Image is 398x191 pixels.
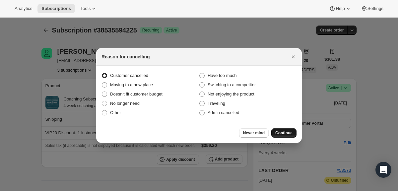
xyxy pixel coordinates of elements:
button: Help [325,4,355,13]
h2: Reason for cancelling [101,53,150,60]
button: Tools [76,4,101,13]
span: Not enjoying the product [208,92,254,96]
span: Customer cancelled [110,73,148,78]
span: Analytics [15,6,32,11]
span: Subscriptions [41,6,71,11]
span: Doesn't fit customer budget [110,92,163,96]
span: Continue [275,130,293,136]
span: No longer need [110,101,140,106]
span: Have too much [208,73,236,78]
button: Never mind [239,128,269,138]
span: Moving to a new place [110,82,153,87]
span: Settings [367,6,383,11]
span: Traveling [208,101,225,106]
span: Tools [80,6,91,11]
span: Never mind [243,130,265,136]
button: Continue [271,128,297,138]
button: Subscriptions [37,4,75,13]
span: Switching to a competitor [208,82,256,87]
span: Admin cancelled [208,110,239,115]
span: Help [336,6,345,11]
span: Other [110,110,121,115]
button: Close [289,52,298,61]
div: Open Intercom Messenger [375,162,391,178]
button: Settings [357,4,387,13]
button: Analytics [11,4,36,13]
